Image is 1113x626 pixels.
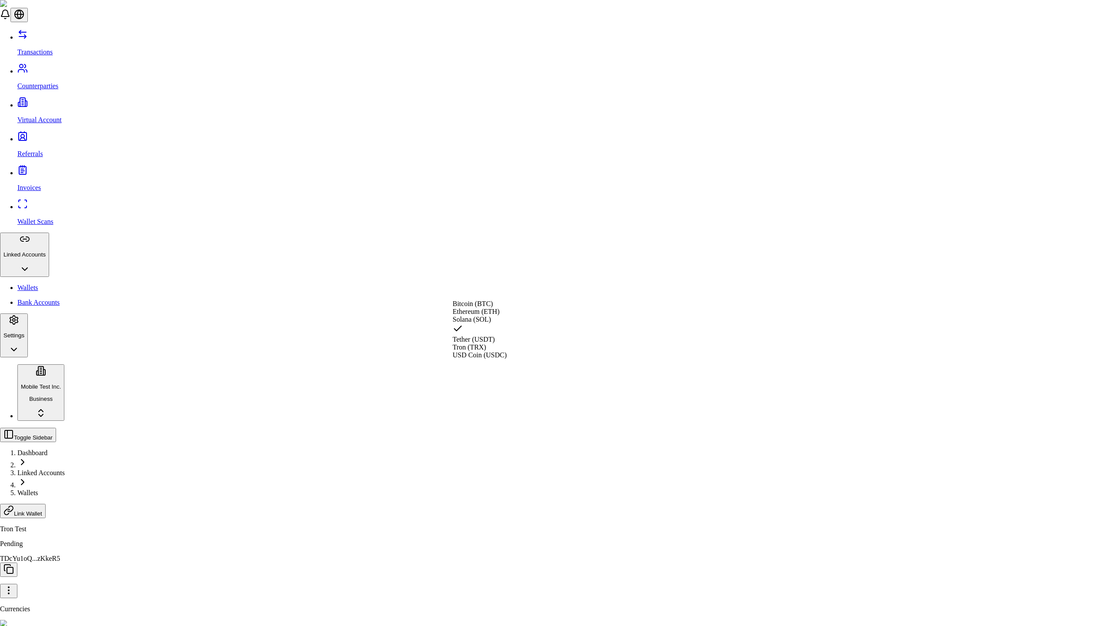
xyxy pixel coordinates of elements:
[453,316,491,323] span: Solana (SOL)
[453,351,507,359] span: USD Coin (USDC)
[453,336,495,343] span: Tether (USDT)
[453,300,493,307] span: Bitcoin (BTC)
[453,343,486,351] span: Tron (TRX)
[453,308,500,315] span: Ethereum (ETH)
[453,300,507,359] div: Suggestions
